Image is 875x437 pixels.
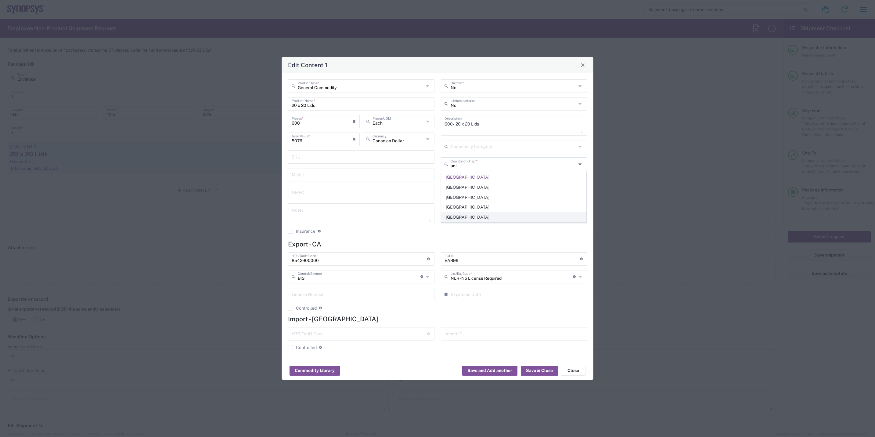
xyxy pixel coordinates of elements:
[441,183,586,192] span: [GEOGRAPHIC_DATA]
[441,173,586,182] span: [GEOGRAPHIC_DATA]
[290,366,340,376] button: Commodity Library
[288,306,317,311] label: Controlled
[462,366,517,376] button: Save and Add another
[578,61,587,69] button: Close
[288,240,587,248] h4: Export - CA
[441,202,586,212] span: [GEOGRAPHIC_DATA]
[288,315,587,323] h4: Import - [GEOGRAPHIC_DATA]
[288,60,327,69] h4: Edit Content 1
[561,366,585,376] button: Close
[441,193,586,202] span: [GEOGRAPHIC_DATA]
[521,366,558,376] button: Save & Close
[288,345,317,350] label: Controlled
[288,229,315,234] label: Insurance
[441,213,586,222] span: [GEOGRAPHIC_DATA]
